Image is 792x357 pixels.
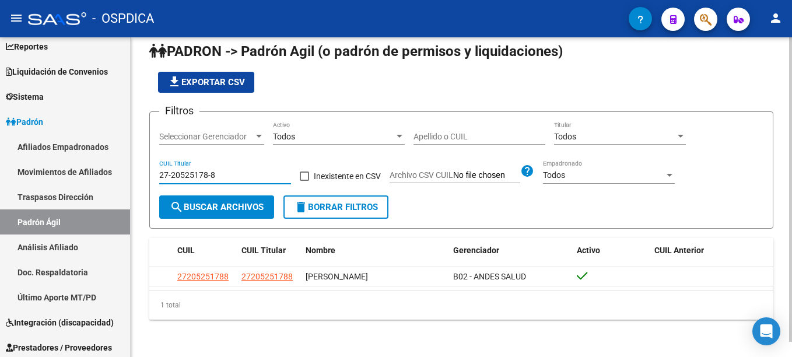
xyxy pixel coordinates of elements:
[448,238,573,263] datatable-header-cell: Gerenciador
[453,272,526,281] span: B02 - ANDES SALUD
[170,200,184,214] mat-icon: search
[158,72,254,93] button: Exportar CSV
[752,317,780,345] div: Open Intercom Messenger
[167,77,245,87] span: Exportar CSV
[237,238,301,263] datatable-header-cell: CUIL Titular
[149,43,563,60] span: PADRON -> Padrón Agil (o padrón de permisos y liquidaciones)
[306,246,335,255] span: Nombre
[554,132,576,141] span: Todos
[306,272,368,281] span: [PERSON_NAME]
[173,238,237,263] datatable-header-cell: CUIL
[301,238,448,263] datatable-header-cell: Nombre
[149,290,773,320] div: 1 total
[177,272,229,281] span: 27205251788
[769,11,783,25] mat-icon: person
[572,238,650,263] datatable-header-cell: Activo
[170,202,264,212] span: Buscar Archivos
[273,132,295,141] span: Todos
[6,316,114,329] span: Integración (discapacidad)
[294,200,308,214] mat-icon: delete
[159,103,199,119] h3: Filtros
[241,246,286,255] span: CUIL Titular
[241,272,293,281] span: 27205251788
[159,195,274,219] button: Buscar Archivos
[650,238,774,263] datatable-header-cell: CUIL Anterior
[577,246,600,255] span: Activo
[390,170,453,180] span: Archivo CSV CUIL
[6,341,112,354] span: Prestadores / Proveedores
[283,195,388,219] button: Borrar Filtros
[654,246,704,255] span: CUIL Anterior
[167,75,181,89] mat-icon: file_download
[543,170,565,180] span: Todos
[9,11,23,25] mat-icon: menu
[314,169,381,183] span: Inexistente en CSV
[453,246,499,255] span: Gerenciador
[6,116,43,128] span: Padrón
[453,170,520,181] input: Archivo CSV CUIL
[294,202,378,212] span: Borrar Filtros
[159,132,254,142] span: Seleccionar Gerenciador
[6,65,108,78] span: Liquidación de Convenios
[92,6,154,32] span: - OSPDICA
[6,90,44,103] span: Sistema
[520,164,534,178] mat-icon: help
[177,246,195,255] span: CUIL
[6,40,48,53] span: Reportes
